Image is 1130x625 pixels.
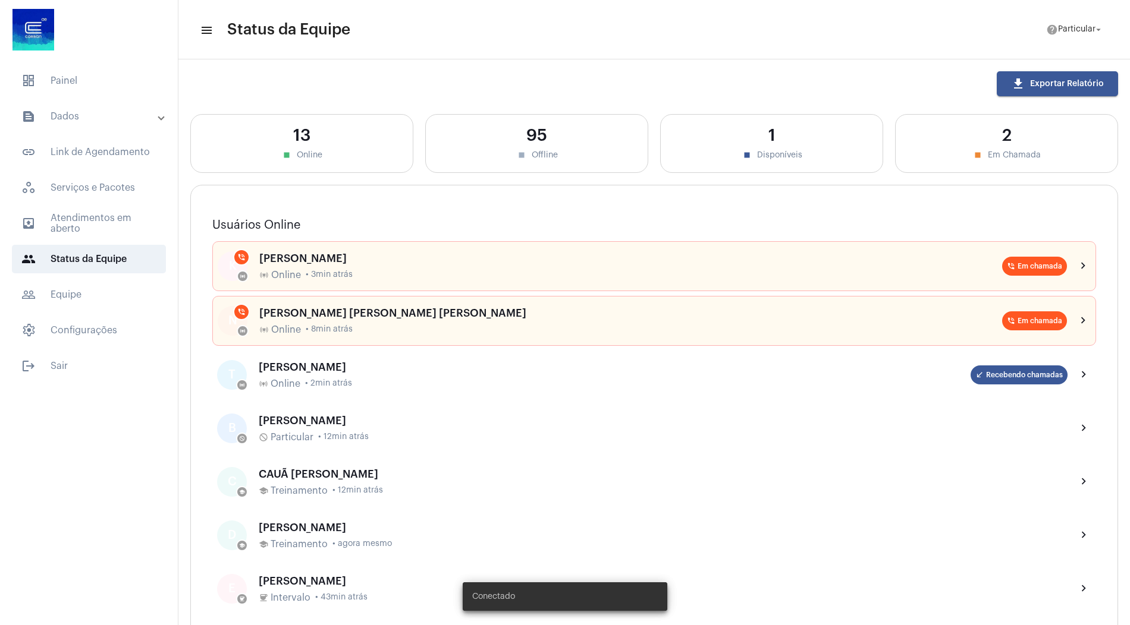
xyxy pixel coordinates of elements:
div: Offline [438,150,636,160]
div: [PERSON_NAME] [PERSON_NAME] [PERSON_NAME] [259,307,1002,319]
button: Exportar Relatório [997,71,1118,96]
span: • 43min atrás [315,593,368,602]
mat-icon: sidenav icon [200,23,212,37]
span: Exportar Relatório [1011,80,1104,88]
span: • 12min atrás [332,486,383,495]
div: C [217,467,247,497]
span: sidenav icon [21,74,36,88]
div: CAUÃ [PERSON_NAME] [259,468,1068,480]
span: Status da Equipe [12,245,166,273]
div: [PERSON_NAME] [259,252,1002,264]
span: • agora mesmo [332,539,392,548]
div: [PERSON_NAME] [259,575,1068,587]
mat-icon: school [259,486,268,495]
mat-icon: online_prediction [240,328,246,334]
mat-icon: help [1046,24,1058,36]
div: K [218,251,247,281]
span: Atendimentos em aberto [12,209,166,238]
mat-icon: download [1011,77,1025,91]
mat-icon: online_prediction [259,270,269,280]
img: d4669ae0-8c07-2337-4f67-34b0df7f5ae4.jpeg [10,6,57,53]
mat-chip: Recebendo chamadas [971,365,1068,384]
mat-icon: school [239,489,245,495]
mat-panel-title: Dados [21,109,159,124]
div: D [217,520,247,550]
mat-icon: online_prediction [239,382,245,388]
span: Conectado [472,591,515,602]
div: Online [203,150,401,160]
div: 13 [203,127,401,145]
mat-icon: chevron_right [1077,528,1091,542]
span: Intervalo [271,592,310,603]
mat-icon: do_not_disturb [259,433,268,442]
mat-icon: phone_in_talk [237,308,246,316]
mat-expansion-panel-header: sidenav iconDados [7,102,178,131]
mat-icon: school [259,539,268,549]
mat-icon: arrow_drop_down [1093,24,1104,35]
span: Serviços e Pacotes [12,173,166,202]
span: sidenav icon [21,323,36,337]
mat-icon: do_not_disturb [239,435,245,441]
span: Particular [271,432,313,443]
button: Particular [1039,18,1111,42]
mat-icon: sidenav icon [21,216,36,231]
span: Particular [1058,26,1096,34]
mat-chip: Em chamada [1002,257,1067,276]
span: sidenav icon [21,181,36,195]
mat-icon: chevron_right [1076,259,1091,273]
div: E [217,574,247,604]
mat-icon: sidenav icon [21,359,36,373]
span: Treinamento [271,485,328,496]
mat-icon: sidenav icon [21,109,36,124]
mat-icon: chevron_right [1077,582,1091,596]
mat-icon: online_prediction [259,379,268,389]
mat-icon: chevron_right [1077,368,1091,382]
div: [PERSON_NAME] [259,415,1068,427]
div: N [218,306,247,336]
div: [PERSON_NAME] [259,522,1068,534]
span: Status da Equipe [227,20,350,39]
mat-icon: online_prediction [259,325,269,334]
h3: Usuários Online [212,219,1096,232]
span: Configurações [12,316,166,345]
mat-icon: phone_in_talk [1007,262,1015,270]
span: • 2min atrás [305,379,352,388]
mat-icon: sidenav icon [21,145,36,159]
mat-chip: Em chamada [1002,311,1067,330]
div: T [217,360,247,390]
mat-icon: sidenav icon [21,288,36,302]
div: 95 [438,127,636,145]
mat-icon: chevron_right [1077,475,1091,489]
mat-icon: chevron_right [1077,421,1091,435]
div: 1 [673,127,871,145]
mat-icon: stop [742,150,752,160]
div: Disponíveis [673,150,871,160]
mat-icon: stop [972,150,983,160]
span: Equipe [12,280,166,309]
div: Em Chamada [908,150,1106,160]
span: Online [271,324,301,335]
span: Link de Agendamento [12,138,166,166]
mat-icon: online_prediction [240,273,246,279]
mat-icon: coffee [259,593,268,602]
span: Treinamento [271,539,328,550]
mat-icon: chevron_right [1076,314,1091,328]
span: • 12min atrás [318,433,369,441]
span: • 8min atrás [306,325,353,334]
mat-icon: sidenav icon [21,252,36,266]
mat-icon: call_received [975,371,984,379]
span: Online [271,378,300,389]
div: [PERSON_NAME] [259,361,971,373]
span: • 3min atrás [306,270,353,279]
span: Painel [12,67,166,95]
div: 2 [908,127,1106,145]
span: Online [271,270,301,280]
span: Sair [12,352,166,380]
div: B [217,413,247,443]
mat-icon: coffee [239,596,245,602]
mat-icon: phone_in_talk [237,253,246,261]
mat-icon: stop [281,150,292,160]
mat-icon: school [239,542,245,548]
mat-icon: phone_in_talk [1007,317,1015,325]
mat-icon: stop [516,150,527,160]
